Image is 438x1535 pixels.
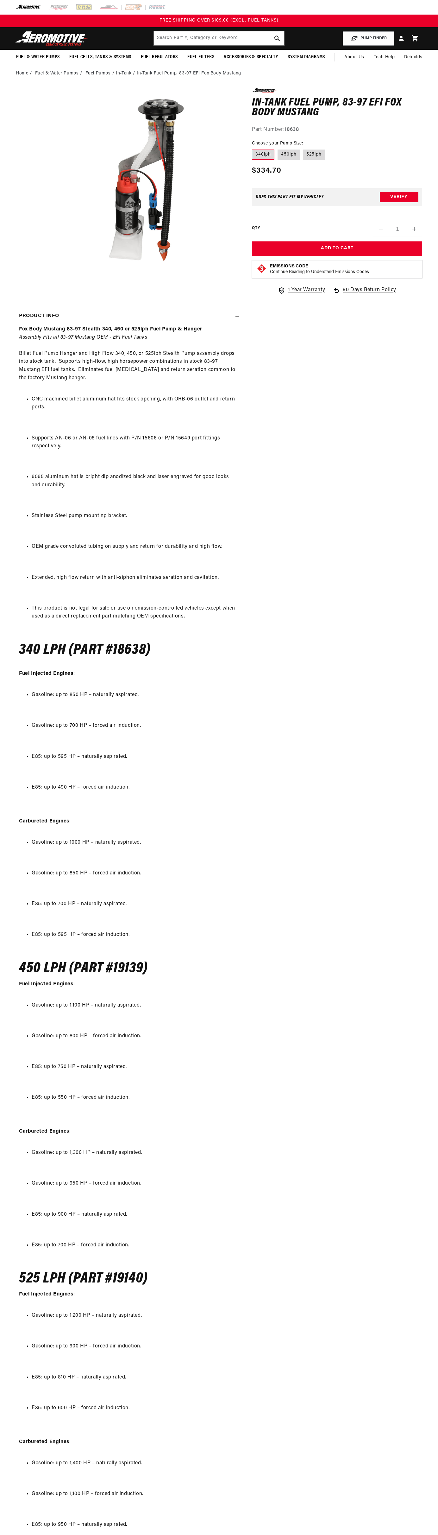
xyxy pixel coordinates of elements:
[141,54,178,61] span: Fuel Regulators
[160,18,278,23] span: FREE SHIPPING OVER $109.00 (EXCL. FUEL TANKS)
[32,1211,236,1219] li: E85: up to 900 HP – naturally aspirated.
[14,31,93,46] img: Aeromotive
[374,54,395,61] span: Tech Help
[32,900,236,908] li: E85: up to 700 HP – naturally aspirated.
[288,54,325,61] span: System Diagrams
[32,869,236,878] li: Gasoline: up to 850 HP – forced air induction.
[380,192,418,202] button: Verify
[19,1272,236,1285] h4: 525 LPH (Part #19140)
[270,31,284,45] button: search button
[252,98,422,118] h1: In-Tank Fuel Pump, 83-97 EFI Fox Body Mustang
[137,70,241,77] li: In-Tank Fuel Pump, 83-97 EFI Fox Body Mustang
[252,150,274,160] label: 340lph
[256,195,324,200] div: Does This part fit My vehicle?
[252,226,260,231] label: QTY
[16,88,239,294] media-gallery: Gallery Viewer
[19,312,59,320] h2: Product Info
[270,264,308,269] strong: Emissions Code
[19,643,236,657] h4: 340 LPH (Part #18638)
[278,286,325,294] a: 1 Year Warranty
[32,1373,236,1382] li: E85: up to 810 HP – naturally aspirated.
[16,70,28,77] a: Home
[19,1129,69,1134] strong: Carbureted Engines
[32,434,236,451] li: Supports AN-06 or AN-08 fuel lines with P/N 15606 or P/N 15649 port fittings respectively.
[187,54,214,61] span: Fuel Filters
[270,269,369,275] p: Continue Reading to Understand Emissions Codes
[288,286,325,294] span: 1 Year Warranty
[32,604,236,621] li: This product is not legal for sale or use on emission-controlled vehicles except when used as a d...
[32,1490,236,1498] li: Gasoline: up to 1,100 HP – forced air induction.
[283,50,330,65] summary: System Diagrams
[343,31,394,46] button: PUMP FINDER
[224,54,278,61] span: Accessories & Specialty
[32,1063,236,1071] li: E85: up to 750 HP – naturally aspirated.
[19,325,236,390] p: Billet Fuel Pump Hanger and High Flow 340, 450, or 525lph Stealth Pump assembly drops into stock ...
[32,1241,236,1250] li: E85: up to 700 HP – forced air induction.
[16,307,239,325] summary: Product Info
[16,54,60,61] span: Fuel & Water Pumps
[32,1032,236,1040] li: Gasoline: up to 800 HP – forced air induction.
[252,126,422,134] div: Part Number:
[19,1290,236,1307] p: :
[32,783,236,792] li: E85: up to 490 HP – forced air induction.
[32,1094,236,1102] li: E85: up to 550 HP – forced air induction.
[19,801,236,833] p: :
[19,1439,69,1444] strong: Carbureted Engines
[19,1111,236,1144] p: :
[252,140,303,147] legend: Choose your Pump Size:
[219,50,283,65] summary: Accessories & Specialty
[19,819,69,824] strong: Carbureted Engines
[32,473,236,489] li: 6065 aluminum hat is bright dip anodized black and laser engraved for good looks and durability.
[32,1404,236,1412] li: E85: up to 600 HP – forced air induction.
[19,327,202,332] strong: Fox Body Mustang 83-97 Stealth 340, 450 or 525lph Fuel Pump & Hanger
[32,753,236,761] li: E85: up to 595 HP – naturally aspirated.
[32,1521,236,1529] li: E85: up to 950 HP – naturally aspirated.
[32,512,236,520] li: Stainless Steel pump mounting bracket.
[32,1149,236,1157] li: Gasoline: up to 1,300 HP – naturally aspirated.
[32,722,236,730] li: Gasoline: up to 700 HP – forced air induction.
[65,50,136,65] summary: Fuel Cells, Tanks & Systems
[343,286,396,301] span: 90 Days Return Policy
[32,543,236,551] li: OEM grade convoluted tubing on supply and return for durability and high flow.
[19,982,73,987] strong: Fuel Injected Engines
[85,70,111,77] a: Fuel Pumps
[270,264,369,275] button: Emissions CodeContinue Reading to Understand Emissions Codes
[32,1459,236,1468] li: Gasoline: up to 1,400 HP – naturally aspirated.
[252,165,281,176] span: $334.70
[32,931,236,939] li: E85: up to 595 HP – forced air induction.
[252,241,422,256] button: Add to Cart
[333,286,396,301] a: 90 Days Return Policy
[35,70,79,77] a: Fuel & Water Pumps
[19,1422,236,1454] p: :
[399,50,427,65] summary: Rebuilds
[257,264,267,274] img: Emissions code
[19,662,236,686] p: :
[285,127,299,132] strong: 18638
[19,671,73,676] strong: Fuel Injected Engines
[32,691,236,699] li: Gasoline: up to 850 HP – naturally aspirated.
[32,1180,236,1188] li: Gasoline: up to 950 HP – forced air induction.
[19,335,147,340] em: Assembly Fits all 83-97 Mustang OEM - EFI Fuel Tanks
[19,962,236,975] h4: 450 LPH (Part #19139)
[344,55,364,60] span: About Us
[278,150,300,160] label: 450lph
[19,980,236,996] p: :
[32,839,236,847] li: Gasoline: up to 1000 HP – naturally aspirated.
[69,54,131,61] span: Fuel Cells, Tanks & Systems
[136,50,183,65] summary: Fuel Regulators
[32,395,236,412] li: CNC machined billet aluminum hat fits stock opening, with ORB-06 outlet and return ports.
[32,1001,236,1010] li: Gasoline: up to 1,100 HP – naturally aspirated.
[32,1312,236,1320] li: Gasoline: up to 1,200 HP – naturally aspirated.
[32,574,236,582] li: Extended, high flow return with anti-siphon eliminates aeration and cavitation.
[340,50,369,65] a: About Us
[369,50,399,65] summary: Tech Help
[154,31,285,45] input: Search by Part Number, Category or Keyword
[303,150,325,160] label: 525lph
[11,50,65,65] summary: Fuel & Water Pumps
[16,70,422,77] nav: breadcrumbs
[32,1342,236,1351] li: Gasoline: up to 900 HP – forced air induction.
[183,50,219,65] summary: Fuel Filters
[404,54,422,61] span: Rebuilds
[116,70,137,77] li: In-Tank
[19,1292,73,1297] strong: Fuel Injected Engines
